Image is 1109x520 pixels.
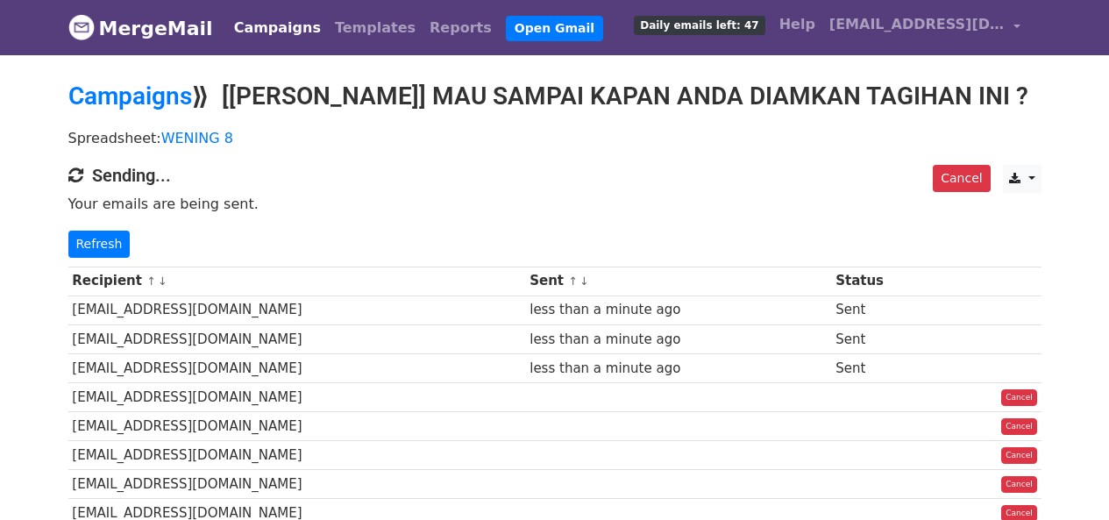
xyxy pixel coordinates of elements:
[772,7,822,42] a: Help
[933,165,990,192] a: Cancel
[68,382,526,411] td: [EMAIL_ADDRESS][DOMAIN_NAME]
[568,274,578,288] a: ↑
[158,274,167,288] a: ↓
[1001,476,1037,494] a: Cancel
[161,130,233,146] a: WENING 8
[328,11,423,46] a: Templates
[68,165,1041,186] h4: Sending...
[831,353,940,382] td: Sent
[579,274,589,288] a: ↓
[829,14,1005,35] span: [EMAIL_ADDRESS][DOMAIN_NAME]
[1001,447,1037,465] a: Cancel
[68,195,1041,213] p: Your emails are being sent.
[68,82,192,110] a: Campaigns
[831,267,940,296] th: Status
[68,353,526,382] td: [EMAIL_ADDRESS][DOMAIN_NAME]
[506,16,603,41] a: Open Gmail
[1001,418,1037,436] a: Cancel
[525,267,831,296] th: Sent
[423,11,499,46] a: Reports
[530,330,827,350] div: less than a minute ago
[68,82,1041,111] h2: ⟫ [[PERSON_NAME]] MAU SAMPAI KAPAN ANDA DIAMKAN TAGIHAN INI ?
[68,470,526,499] td: [EMAIL_ADDRESS][DOMAIN_NAME]
[68,10,213,46] a: MergeMail
[822,7,1027,48] a: [EMAIL_ADDRESS][DOMAIN_NAME]
[146,274,156,288] a: ↑
[831,296,940,324] td: Sent
[1001,389,1037,407] a: Cancel
[831,324,940,353] td: Sent
[634,16,764,35] span: Daily emails left: 47
[530,300,827,320] div: less than a minute ago
[627,7,771,42] a: Daily emails left: 47
[68,412,526,441] td: [EMAIL_ADDRESS][DOMAIN_NAME]
[68,267,526,296] th: Recipient
[68,231,131,258] a: Refresh
[68,14,95,40] img: MergeMail logo
[68,129,1041,147] p: Spreadsheet:
[227,11,328,46] a: Campaigns
[68,441,526,470] td: [EMAIL_ADDRESS][DOMAIN_NAME]
[530,359,827,379] div: less than a minute ago
[68,296,526,324] td: [EMAIL_ADDRESS][DOMAIN_NAME]
[68,324,526,353] td: [EMAIL_ADDRESS][DOMAIN_NAME]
